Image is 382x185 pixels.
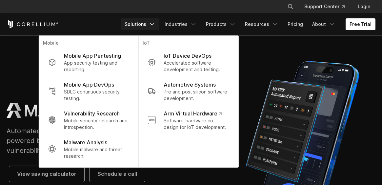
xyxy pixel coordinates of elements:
h1: MATRIX [24,101,82,121]
p: Software-hardware co-design for IoT development. [164,117,229,131]
a: Mobile App DevOps SDLC continuous security testing. [43,77,134,106]
p: Automotive Systems [164,81,216,89]
p: App security testing and reporting. [64,60,129,73]
a: Corellium Home [7,20,59,28]
a: Schedule a call [90,166,145,182]
img: MATRIX Logo [7,103,21,118]
div: Navigation Menu [279,1,375,12]
a: Arm Virtual Hardware Software-hardware co-design for IoT development. [143,106,234,134]
a: Pricing [284,18,307,30]
a: View saving calculator [9,166,84,182]
button: Search [285,1,296,12]
p: Mobile App Pentesting [64,52,121,60]
p: Accelerated software development and testing. [164,60,229,73]
p: Mobile [43,40,134,48]
p: Automated security testing and reporting for mobile apps, powered by iOS and Android virtual devi... [7,126,216,155]
div: Navigation Menu [121,18,375,30]
a: Automotive Systems Pre and post silicon software development. [143,77,234,106]
p: IoT [143,40,234,48]
a: Free Trial [346,18,375,30]
a: Resources [241,18,282,30]
a: IoT Device DevOps Accelerated software development and testing. [143,48,234,77]
a: Industries [161,18,201,30]
p: Mobile App DevOps [64,81,114,89]
a: Login [352,1,375,12]
p: Malware Analysis [64,138,107,146]
a: Products [202,18,240,30]
p: IoT Device DevOps [164,52,211,60]
span: View saving calculator [17,170,76,178]
a: Solutions [121,18,159,30]
a: Support Center [299,1,350,12]
p: Vulnerability Research [64,110,120,117]
p: SDLC continuous security testing. [64,89,129,102]
p: Arm Virtual Hardware [164,110,222,117]
p: Mobile malware and threat research. [64,146,129,159]
a: About [308,18,339,30]
a: Malware Analysis Mobile malware and threat research. [43,134,134,163]
a: Mobile App Pentesting App security testing and reporting. [43,48,134,77]
span: Schedule a call [97,170,137,178]
a: Vulnerability Research Mobile security research and introspection. [43,106,134,134]
p: Mobile security research and introspection. [64,117,129,131]
p: Pre and post silicon software development. [164,89,229,102]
